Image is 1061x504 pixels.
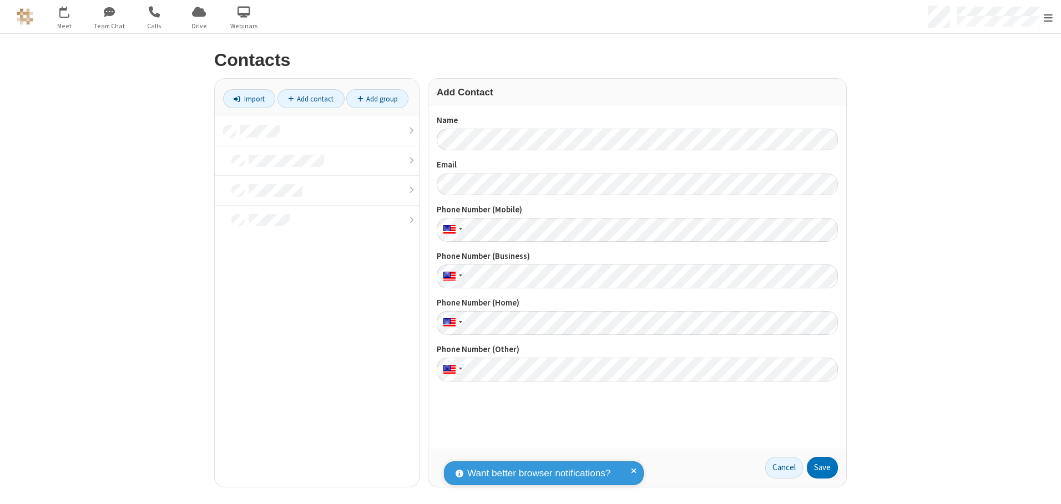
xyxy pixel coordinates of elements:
[437,264,466,288] div: United States: + 1
[223,89,275,108] a: Import
[133,21,175,31] span: Calls
[467,466,610,481] span: Want better browser notifications?
[214,50,847,70] h2: Contacts
[437,203,838,216] label: Phone Number (Mobile)
[765,457,803,479] a: Cancel
[178,21,220,31] span: Drive
[437,311,466,335] div: United States: + 1
[223,21,265,31] span: Webinars
[437,218,466,242] div: United States: + 1
[437,114,838,127] label: Name
[807,457,838,479] button: Save
[437,358,466,381] div: United States: + 1
[437,343,838,356] label: Phone Number (Other)
[346,89,408,108] a: Add group
[17,8,33,25] img: QA Selenium DO NOT DELETE OR CHANGE
[437,159,838,171] label: Email
[437,87,838,98] h3: Add Contact
[437,297,838,309] label: Phone Number (Home)
[437,250,838,263] label: Phone Number (Business)
[67,6,74,14] div: 1
[88,21,130,31] span: Team Chat
[43,21,85,31] span: Meet
[277,89,345,108] a: Add contact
